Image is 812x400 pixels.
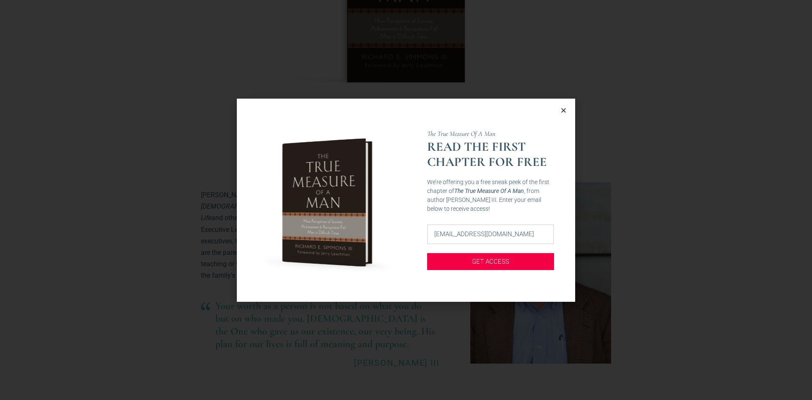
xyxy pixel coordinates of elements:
[427,253,554,270] button: Get access
[560,107,567,113] a: Close
[454,188,524,194] b: The True Measure Of A Man
[427,224,554,244] input: Email Address
[472,257,509,267] span: Get access
[427,178,554,213] p: We’re offering you a free sneak peek of the first chapter of , from author [PERSON_NAME] III. Ent...
[427,130,554,137] h2: The True Measure Of A Man
[427,139,554,170] h2: READ THE FIRST CHAPTER FOR FREE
